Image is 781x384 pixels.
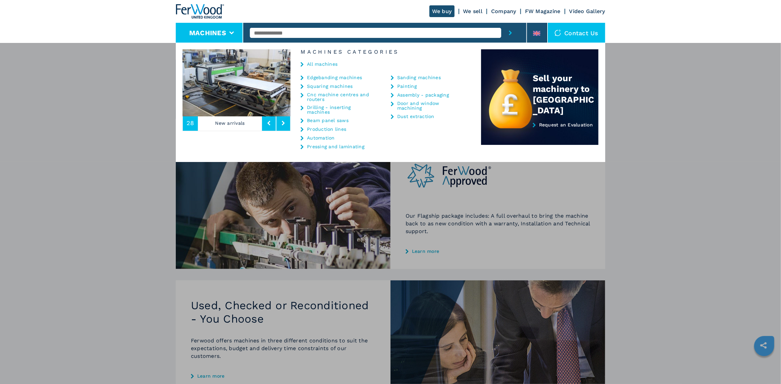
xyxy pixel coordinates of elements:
[555,30,561,36] img: Contact us
[187,120,194,126] span: 28
[397,101,464,110] a: Door and window machining
[397,114,434,119] a: Dust extraction
[307,92,374,102] a: Cnc machine centres and routers
[307,118,349,123] a: Beam panel saws
[501,23,520,43] button: submit-button
[198,115,262,131] p: New arrivals
[307,84,353,89] a: Squaring machines
[397,93,449,97] a: Assembly - packaging
[569,8,605,14] a: Video Gallery
[463,8,483,14] a: We sell
[307,105,374,114] a: Drilling - inserting machines
[481,122,598,145] a: Request an Evaluation
[533,73,598,116] div: Sell your machinery to [GEOGRAPHIC_DATA]
[548,23,606,43] div: Contact us
[429,5,455,17] a: We buy
[183,49,291,116] img: image
[307,62,337,66] a: All machines
[307,144,364,149] a: Pressing and laminating
[397,84,417,89] a: Painting
[307,135,335,140] a: Automation
[307,127,346,131] a: Production lines
[307,75,362,80] a: Edgebanding machines
[291,49,399,116] img: image
[525,8,561,14] a: FW Magazine
[397,75,441,80] a: Sanding machines
[176,4,224,19] img: Ferwood
[189,29,226,37] button: Machines
[291,49,481,55] h6: Machines Categories
[491,8,516,14] a: Company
